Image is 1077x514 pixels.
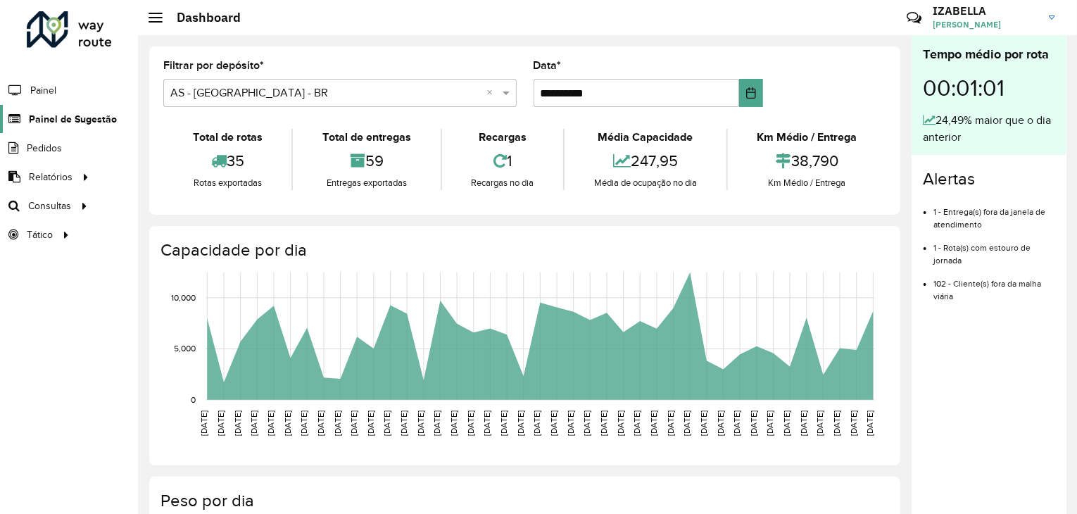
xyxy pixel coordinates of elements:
[568,146,722,176] div: 247,95
[449,410,458,436] text: [DATE]
[582,410,591,436] text: [DATE]
[28,199,71,213] span: Consultas
[732,410,741,436] text: [DATE]
[446,176,560,190] div: Recargas no dia
[174,344,196,353] text: 5,000
[616,410,625,436] text: [DATE]
[933,267,1055,303] li: 102 - Cliente(s) fora da malha viária
[682,410,691,436] text: [DATE]
[171,293,196,302] text: 10,000
[249,410,258,436] text: [DATE]
[366,410,375,436] text: [DATE]
[923,64,1055,112] div: 00:01:01
[446,146,560,176] div: 1
[933,4,1038,18] h3: IZABELLA
[167,129,288,146] div: Total de rotas
[30,83,56,98] span: Painel
[383,410,392,436] text: [DATE]
[167,146,288,176] div: 35
[923,45,1055,64] div: Tempo médio por rota
[866,410,875,436] text: [DATE]
[923,169,1055,189] h4: Alertas
[731,129,883,146] div: Km Médio / Entrega
[160,491,886,511] h4: Peso por dia
[699,410,708,436] text: [DATE]
[466,410,475,436] text: [DATE]
[782,410,791,436] text: [DATE]
[349,410,358,436] text: [DATE]
[163,57,264,74] label: Filtrar por depósito
[160,240,886,261] h4: Capacidade por dia
[446,129,560,146] div: Recargas
[266,410,275,436] text: [DATE]
[549,410,558,436] text: [DATE]
[233,410,242,436] text: [DATE]
[316,410,325,436] text: [DATE]
[299,410,308,436] text: [DATE]
[749,410,758,436] text: [DATE]
[649,410,658,436] text: [DATE]
[716,410,725,436] text: [DATE]
[849,410,858,436] text: [DATE]
[167,176,288,190] div: Rotas exportadas
[27,141,62,156] span: Pedidos
[832,410,841,436] text: [DATE]
[816,410,825,436] text: [DATE]
[933,231,1055,267] li: 1 - Rota(s) com estouro de jornada
[416,410,425,436] text: [DATE]
[296,176,436,190] div: Entregas exportadas
[283,410,292,436] text: [DATE]
[29,170,73,184] span: Relatórios
[766,410,775,436] text: [DATE]
[666,410,675,436] text: [DATE]
[923,112,1055,146] div: 24,49% maior que o dia anterior
[739,79,763,107] button: Choose Date
[499,410,508,436] text: [DATE]
[534,57,562,74] label: Data
[216,410,225,436] text: [DATE]
[533,410,542,436] text: [DATE]
[333,410,342,436] text: [DATE]
[399,410,408,436] text: [DATE]
[799,410,808,436] text: [DATE]
[568,176,722,190] div: Média de ocupação no dia
[731,176,883,190] div: Km Médio / Entrega
[29,112,117,127] span: Painel de Sugestão
[731,146,883,176] div: 38,790
[163,10,241,25] h2: Dashboard
[599,410,608,436] text: [DATE]
[566,410,575,436] text: [DATE]
[487,84,499,101] span: Clear all
[933,195,1055,231] li: 1 - Entrega(s) fora da janela de atendimento
[27,227,53,242] span: Tático
[516,410,525,436] text: [DATE]
[199,410,208,436] text: [DATE]
[899,3,929,33] a: Contato Rápido
[632,410,641,436] text: [DATE]
[483,410,492,436] text: [DATE]
[933,18,1038,31] span: [PERSON_NAME]
[433,410,442,436] text: [DATE]
[296,129,436,146] div: Total de entregas
[191,395,196,404] text: 0
[296,146,436,176] div: 59
[568,129,722,146] div: Média Capacidade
